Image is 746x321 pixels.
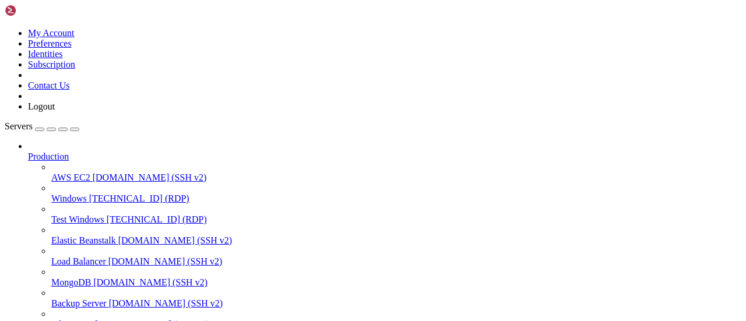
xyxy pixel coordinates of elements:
[28,151,741,162] a: Production
[28,80,70,90] a: Contact Us
[51,277,91,287] span: MongoDB
[51,172,741,183] a: AWS EC2 [DOMAIN_NAME] (SSH v2)
[28,28,75,38] a: My Account
[51,172,90,182] span: AWS EC2
[28,151,69,161] span: Production
[51,214,741,225] a: Test Windows [TECHNICAL_ID] (RDP)
[51,267,741,288] li: MongoDB [DOMAIN_NAME] (SSH v2)
[5,121,33,131] span: Servers
[109,298,223,308] span: [DOMAIN_NAME] (SSH v2)
[5,121,79,131] a: Servers
[51,235,741,246] a: Elastic Beanstalk [DOMAIN_NAME] (SSH v2)
[51,214,104,224] span: Test Windows
[28,101,55,111] a: Logout
[51,183,741,204] li: Windows [TECHNICAL_ID] (RDP)
[51,162,741,183] li: AWS EC2 [DOMAIN_NAME] (SSH v2)
[51,256,106,266] span: Load Balancer
[51,225,741,246] li: Elastic Beanstalk [DOMAIN_NAME] (SSH v2)
[93,172,207,182] span: [DOMAIN_NAME] (SSH v2)
[108,256,223,266] span: [DOMAIN_NAME] (SSH v2)
[93,277,207,287] span: [DOMAIN_NAME] (SSH v2)
[51,235,116,245] span: Elastic Beanstalk
[107,214,207,224] span: [TECHNICAL_ID] (RDP)
[51,246,741,267] li: Load Balancer [DOMAIN_NAME] (SSH v2)
[51,277,741,288] a: MongoDB [DOMAIN_NAME] (SSH v2)
[51,193,741,204] a: Windows [TECHNICAL_ID] (RDP)
[28,49,63,59] a: Identities
[118,235,233,245] span: [DOMAIN_NAME] (SSH v2)
[89,193,189,203] span: [TECHNICAL_ID] (RDP)
[5,5,72,16] img: Shellngn
[28,59,75,69] a: Subscription
[51,204,741,225] li: Test Windows [TECHNICAL_ID] (RDP)
[51,298,741,309] a: Backup Server [DOMAIN_NAME] (SSH v2)
[28,38,72,48] a: Preferences
[51,298,107,308] span: Backup Server
[51,193,87,203] span: Windows
[51,288,741,309] li: Backup Server [DOMAIN_NAME] (SSH v2)
[51,256,741,267] a: Load Balancer [DOMAIN_NAME] (SSH v2)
